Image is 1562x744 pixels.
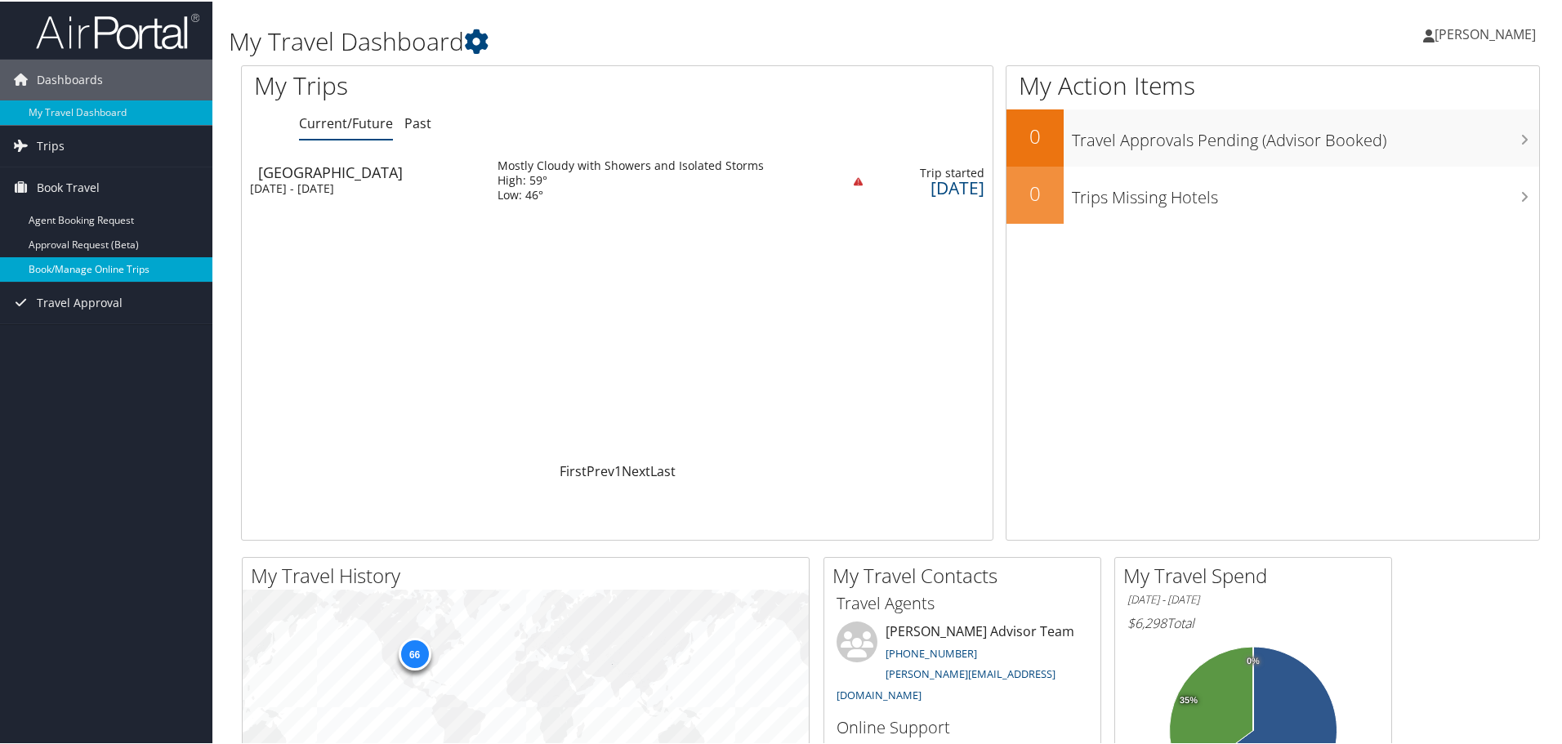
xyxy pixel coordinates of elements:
[879,164,984,179] div: Trip started
[854,176,863,185] img: alert-flat-solid-warning.png
[560,461,587,479] a: First
[1127,590,1379,606] h6: [DATE] - [DATE]
[1180,694,1198,704] tspan: 35%
[1006,121,1064,149] h2: 0
[1072,176,1539,207] h3: Trips Missing Hotels
[258,163,481,178] div: [GEOGRAPHIC_DATA]
[1127,613,1167,630] span: $6,298
[1123,560,1391,588] h2: My Travel Spend
[837,590,1088,613] h3: Travel Agents
[36,11,199,49] img: airportal-logo.png
[837,665,1055,701] a: [PERSON_NAME][EMAIL_ADDRESS][DOMAIN_NAME]
[299,113,393,131] a: Current/Future
[1423,8,1552,57] a: [PERSON_NAME]
[614,461,622,479] a: 1
[1006,67,1539,101] h1: My Action Items
[250,180,473,194] div: [DATE] - [DATE]
[498,157,764,172] div: Mostly Cloudy with Showers and Isolated Storms
[498,172,764,186] div: High: 59°
[1435,24,1536,42] span: [PERSON_NAME]
[37,58,103,99] span: Dashboards
[251,560,809,588] h2: My Travel History
[886,644,977,659] a: [PHONE_NUMBER]
[1127,613,1379,630] h6: Total
[1006,108,1539,165] a: 0Travel Approvals Pending (Advisor Booked)
[832,560,1100,588] h2: My Travel Contacts
[1247,655,1260,665] tspan: 0%
[1006,165,1539,222] a: 0Trips Missing Hotels
[650,461,676,479] a: Last
[37,166,100,207] span: Book Travel
[622,461,650,479] a: Next
[587,461,614,479] a: Prev
[1006,178,1064,206] h2: 0
[398,636,431,669] div: 66
[37,124,65,165] span: Trips
[828,620,1096,707] li: [PERSON_NAME] Advisor Team
[1072,119,1539,150] h3: Travel Approvals Pending (Advisor Booked)
[229,23,1111,57] h1: My Travel Dashboard
[837,715,1088,737] h3: Online Support
[498,186,764,201] div: Low: 46°
[404,113,431,131] a: Past
[37,281,123,322] span: Travel Approval
[254,67,667,101] h1: My Trips
[879,179,984,194] div: [DATE]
